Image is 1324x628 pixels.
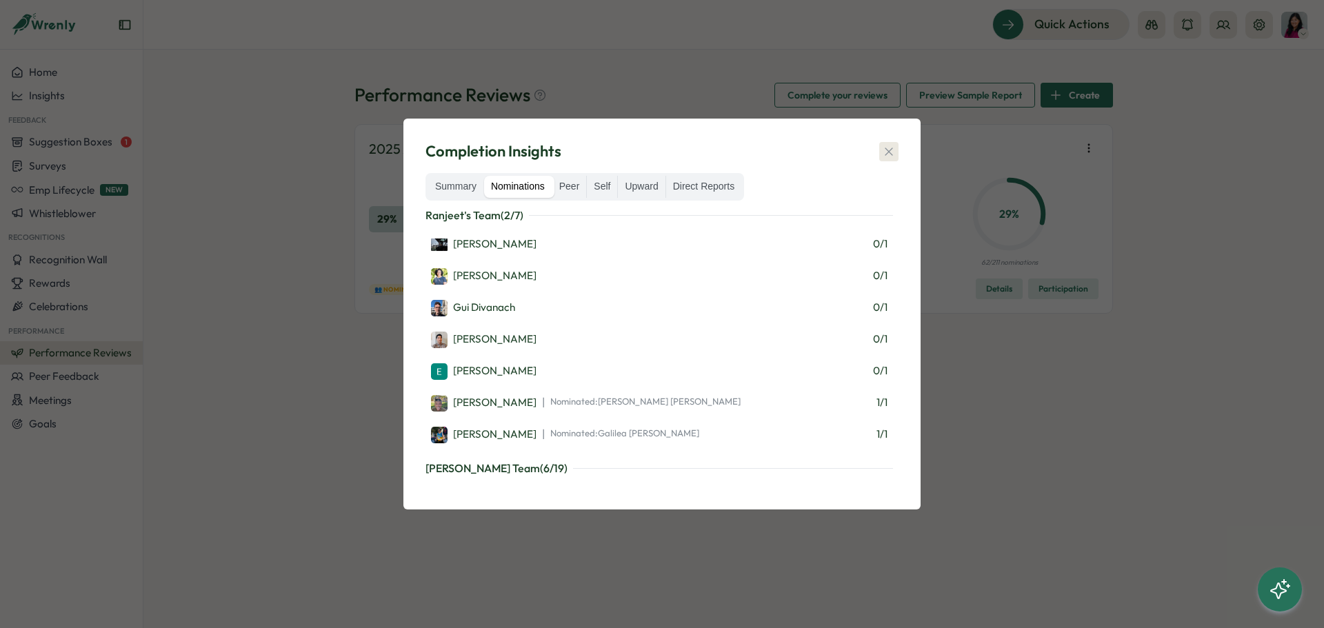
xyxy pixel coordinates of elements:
[431,362,536,380] a: Emily Wang[PERSON_NAME]
[873,300,887,315] span: 0 / 1
[431,332,536,348] div: [PERSON_NAME]
[431,394,536,412] a: Tom Butler[PERSON_NAME]
[873,236,887,252] span: 0 / 1
[431,268,448,285] img: Mugdha Thakur
[542,425,545,443] span: |
[873,332,887,347] span: 0 / 1
[666,176,741,198] label: Direct Reports
[431,395,448,412] img: Tom Butler
[428,176,483,198] label: Summary
[552,176,587,198] label: Peer
[873,268,887,283] span: 0 / 1
[431,300,515,316] div: Gui Divanach
[431,300,448,316] img: Gui Divanach
[550,427,699,440] span: Nominated: Galilea [PERSON_NAME]
[431,236,448,253] img: Vincent Calianno
[431,427,536,443] div: [PERSON_NAME]
[431,298,515,316] a: Gui DivanachGui Divanach
[431,332,448,348] img: Daniel Park
[876,427,887,442] span: 1 / 1
[876,395,887,410] span: 1 / 1
[431,267,536,285] a: Mugdha Thakur[PERSON_NAME]
[431,363,448,380] img: Emily Wang
[431,236,536,253] div: [PERSON_NAME]
[431,395,536,412] div: [PERSON_NAME]
[425,460,568,477] p: [PERSON_NAME] Team ( 6 / 19 )
[425,141,561,162] span: Completion Insights
[484,176,552,198] label: Nominations
[431,425,536,443] a: Paula Loures[PERSON_NAME]
[431,235,536,253] a: Vincent Calianno[PERSON_NAME]
[431,363,536,380] div: [PERSON_NAME]
[587,176,617,198] label: Self
[431,330,536,348] a: Daniel Park[PERSON_NAME]
[542,394,545,411] span: |
[618,176,665,198] label: Upward
[425,207,523,224] p: Ranjeet's Team ( 2 / 7 )
[550,396,741,408] span: Nominated: [PERSON_NAME] [PERSON_NAME]
[431,427,448,443] img: Paula Loures
[873,363,887,378] span: 0 / 1
[431,268,536,285] div: [PERSON_NAME]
